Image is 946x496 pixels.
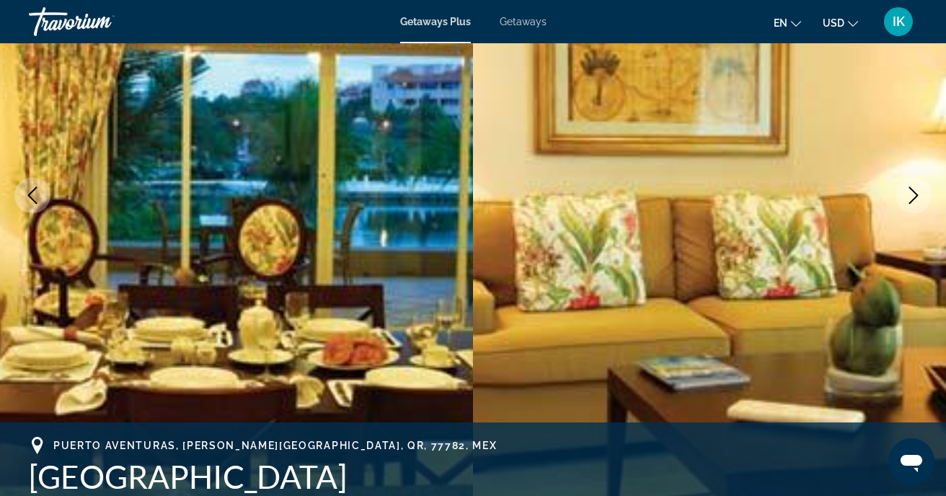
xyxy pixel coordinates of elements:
button: Next image [896,177,932,213]
iframe: Button to launch messaging window [888,438,934,484]
span: en [774,17,787,29]
span: Puerto Aventuras, [PERSON_NAME][GEOGRAPHIC_DATA], QR, 77782, MEX [53,440,498,451]
h1: [GEOGRAPHIC_DATA] [29,458,917,495]
a: Travorium [29,3,173,40]
button: Previous image [14,177,50,213]
a: Getaways Plus [400,16,471,27]
button: Change currency [823,12,858,33]
button: User Menu [880,6,917,37]
span: IK [893,14,905,29]
button: Change language [774,12,801,33]
span: USD [823,17,844,29]
a: Getaways [500,16,547,27]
